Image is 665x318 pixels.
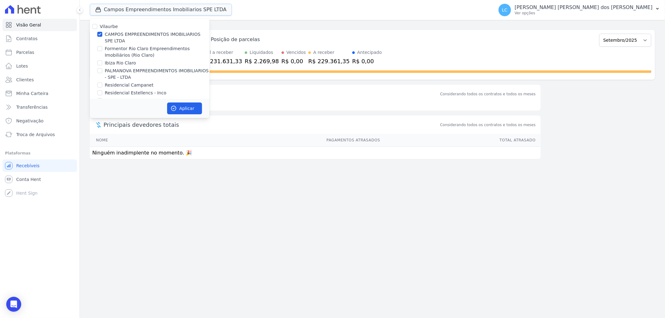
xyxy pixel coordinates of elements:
[201,57,242,65] div: R$ 231.631,33
[352,57,382,65] div: R$ 0,00
[100,24,118,29] label: Vilaurbe
[104,121,439,129] span: Principais devedores totais
[16,22,41,28] span: Visão Geral
[16,63,28,69] span: Lotes
[170,134,380,147] th: Pagamentos Atrasados
[105,90,166,96] label: Residencial Estellencs - Inco
[440,91,536,97] div: Considerando todos os contratos e todos os meses
[5,150,75,157] div: Plataformas
[250,49,273,56] div: Liquidados
[2,159,77,172] a: Recebíveis
[2,128,77,141] a: Troca de Arquivos
[105,31,210,44] label: CAMPOS EMPREENDIMENTOS IMOBILIARIOS SPE LTDA
[90,98,541,111] p: Sem saldo devedor no momento. 🎉
[2,19,77,31] a: Visão Geral
[282,57,306,65] div: R$ 0,00
[16,118,44,124] span: Negativação
[2,173,77,186] a: Conta Hent
[515,4,653,11] p: [PERSON_NAME] [PERSON_NAME] dos [PERSON_NAME]
[2,101,77,113] a: Transferências
[2,87,77,100] a: Minha Carteira
[245,57,279,65] div: R$ 2.269,98
[16,163,40,169] span: Recebíveis
[16,90,48,97] span: Minha Carteira
[105,68,210,81] label: PALMANOVA EMPREENDIMENTOS IMOBILIARIOS - SPE - LTDA
[16,176,41,183] span: Conta Hent
[16,36,37,42] span: Contratos
[494,1,665,19] button: LC [PERSON_NAME] [PERSON_NAME] dos [PERSON_NAME] Ver opções
[313,49,335,56] div: A receber
[357,49,382,56] div: Antecipado
[104,90,439,98] div: Saldo devedor total
[16,131,55,138] span: Troca de Arquivos
[90,134,170,147] th: Nome
[90,4,232,16] button: Campos Empreendimentos Imobiliarios SPE LTDA
[201,49,242,56] div: Total a receber
[2,46,77,59] a: Parcelas
[515,11,653,16] p: Ver opções
[308,57,350,65] div: R$ 229.361,35
[380,134,541,147] th: Total Atrasado
[16,77,34,83] span: Clientes
[2,32,77,45] a: Contratos
[105,60,136,66] label: Ibiza Rio Claro
[6,297,21,312] div: Open Intercom Messenger
[105,97,166,104] label: Residencial Estellencs - LBA
[16,104,48,110] span: Transferências
[287,49,306,56] div: Vencidos
[440,122,536,128] span: Considerando todos os contratos e todos os meses
[2,74,77,86] a: Clientes
[105,45,210,59] label: Formentor Rio Claro Empreendimentos Imobiliários (Rio Claro)
[16,49,34,55] span: Parcelas
[167,102,202,114] button: Aplicar
[2,60,77,72] a: Lotes
[105,82,153,88] label: Residencial Campanet
[502,8,508,12] span: LC
[2,115,77,127] a: Negativação
[211,36,260,43] div: Posição de parcelas
[90,147,541,159] td: Ninguém inadimplente no momento. 🎉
